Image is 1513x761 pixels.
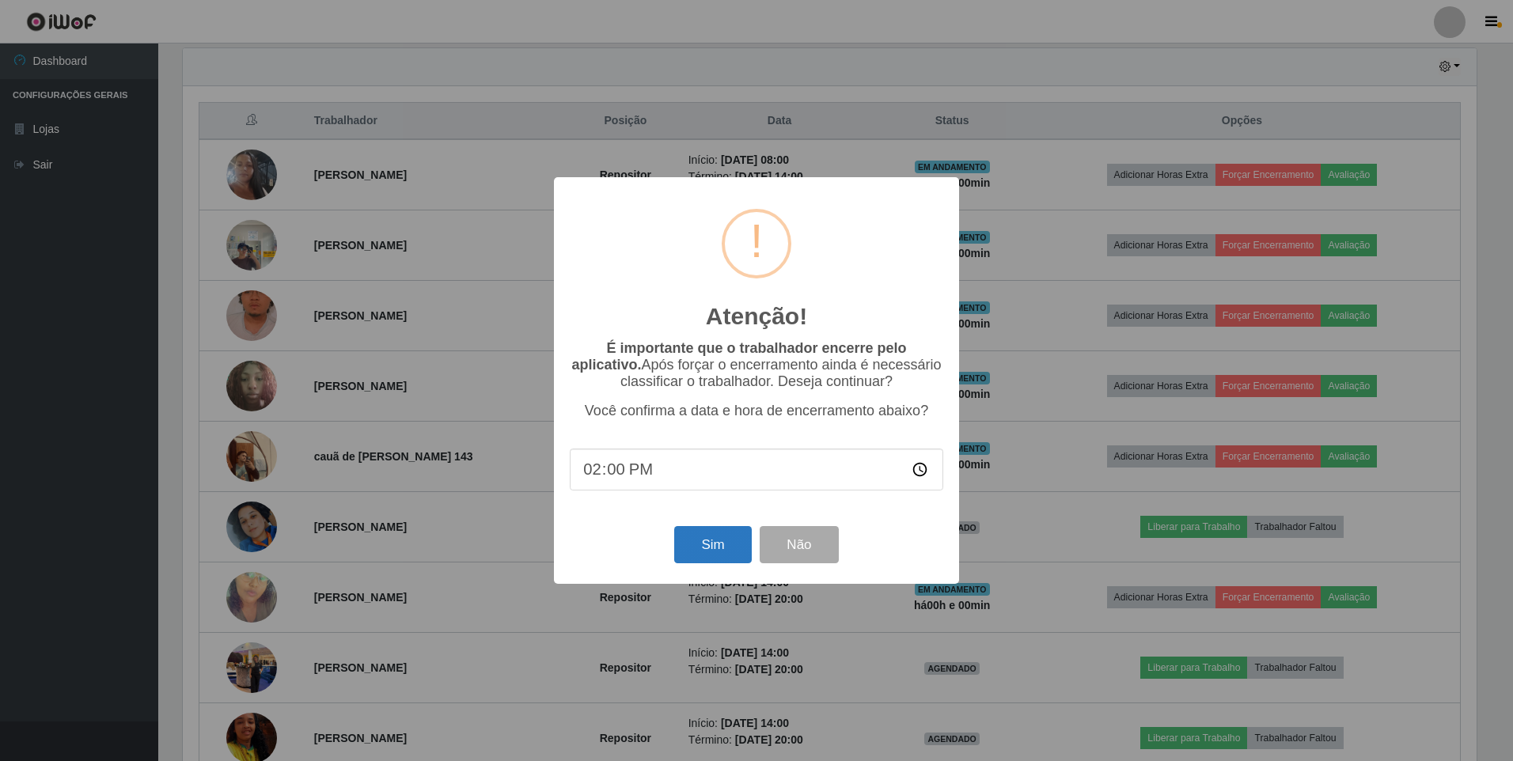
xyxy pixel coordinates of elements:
p: Você confirma a data e hora de encerramento abaixo? [570,403,943,419]
b: É importante que o trabalhador encerre pelo aplicativo. [571,340,906,373]
button: Não [760,526,838,563]
p: Após forçar o encerramento ainda é necessário classificar o trabalhador. Deseja continuar? [570,340,943,390]
button: Sim [674,526,751,563]
h2: Atenção! [706,302,807,331]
